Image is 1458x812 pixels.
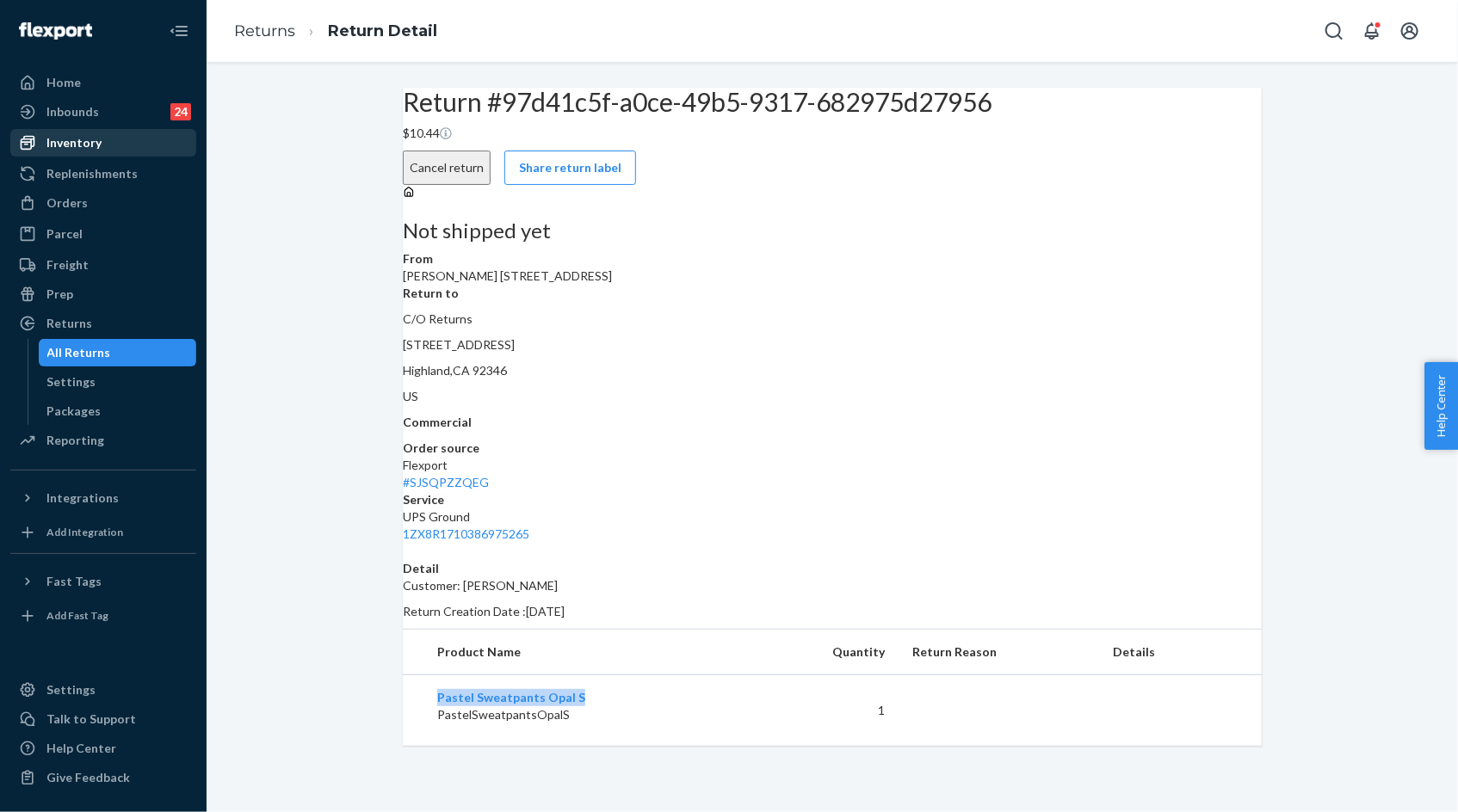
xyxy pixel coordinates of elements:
[46,710,136,728] div: Talk to Support
[403,125,1262,142] p: $10.44
[899,630,1099,675] th: Return Reason
[10,189,196,217] a: Orders
[47,344,111,361] div: All Returns
[10,602,196,630] a: Add Fast Tag
[403,475,489,489] a: #SJSQPZZQEG
[10,764,196,791] button: Give Feedback
[46,74,81,91] div: Home
[403,285,1262,302] dt: Return to
[46,681,96,698] div: Settings
[10,427,196,454] a: Reporting
[46,489,119,507] div: Integrations
[46,525,123,539] div: Add Integration
[46,740,116,757] div: Help Center
[170,103,191,120] div: 24
[46,103,99,120] div: Inbounds
[403,577,1262,594] p: Customer: [PERSON_NAME]
[504,151,636,185] button: Share return label
[19,22,92,40] img: Flexport logo
[46,573,102,590] div: Fast Tags
[46,256,89,274] div: Freight
[403,362,1262,379] p: Highland , CA 92346
[403,630,755,675] th: Product Name
[1393,14,1427,48] button: Open account menu
[403,491,1262,508] dt: Service
[10,310,196,337] a: Returns
[46,315,92,332] div: Returns
[47,403,102,420] div: Packages
[403,440,1262,457] dt: Order source
[403,560,1262,577] dt: Detail
[10,735,196,762] a: Help Center
[1424,362,1458,450] button: Help Center
[1317,14,1351,48] button: Open Search Box
[403,311,1262,328] p: C/O Returns
[39,339,197,366] a: All Returns
[1355,14,1389,48] button: Open notifications
[10,98,196,126] a: Inbounds24
[39,397,197,425] a: Packages
[10,568,196,595] button: Fast Tags
[10,705,196,733] button: Talk to Support
[10,519,196,546] a: Add Integration
[403,388,1262,405] p: US
[39,368,197,396] a: Settings
[10,129,196,157] a: Inventory
[46,194,88,212] div: Orders
[162,14,196,48] button: Close Navigation
[403,509,470,524] span: UPS Ground
[437,706,741,723] p: PastelSweatpantsOpalS
[403,219,1262,242] h3: Not shipped yet
[755,675,899,747] td: 1
[46,134,102,151] div: Inventory
[403,526,529,541] a: 1ZX8R1710386975265
[36,12,98,28] span: Support
[403,415,472,429] strong: Commercial
[10,251,196,279] a: Freight
[403,603,1262,620] p: Return Creation Date : [DATE]
[46,608,108,623] div: Add Fast Tag
[220,6,451,57] ol: breadcrumbs
[1100,630,1262,675] th: Details
[46,769,130,786] div: Give Feedback
[10,676,196,704] a: Settings
[10,280,196,308] a: Prep
[437,690,585,704] a: Pastel Sweatpants Opal S
[46,286,73,303] div: Prep
[403,268,612,283] span: [PERSON_NAME] [STREET_ADDRESS]
[328,22,437,40] a: Return Detail
[10,220,196,248] a: Parcel
[755,630,899,675] th: Quantity
[403,457,1262,491] div: Flexport
[46,165,138,182] div: Replenishments
[234,22,295,40] a: Returns
[403,151,491,185] button: Cancel return
[46,225,83,243] div: Parcel
[10,69,196,96] a: Home
[403,250,1262,268] dt: From
[46,432,104,449] div: Reporting
[47,373,96,391] div: Settings
[10,484,196,512] button: Integrations
[403,336,1262,354] p: [STREET_ADDRESS]
[10,160,196,188] a: Replenishments
[403,88,1262,116] h2: Return #97d41c5f-a0ce-49b5-9317-682975d27956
